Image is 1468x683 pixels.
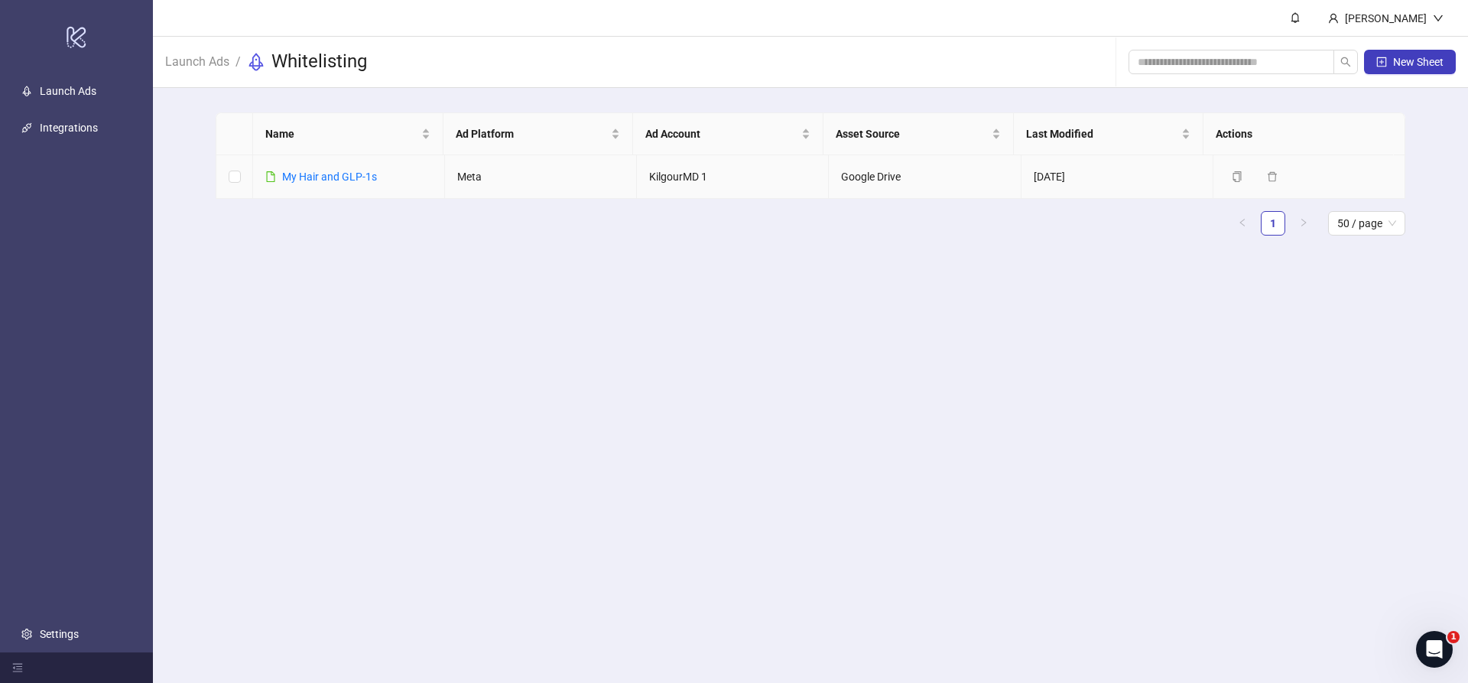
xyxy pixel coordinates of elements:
h3: Whitelisting [271,50,367,74]
li: Previous Page [1230,211,1255,236]
a: Launch Ads [162,52,232,69]
span: menu-fold [12,662,23,673]
span: Ad Account [645,125,798,142]
div: Page Size [1328,211,1405,236]
td: KilgourMD 1 [637,155,829,199]
span: bell [1290,12,1301,23]
th: Last Modified [1014,113,1204,155]
th: Name [253,113,443,155]
a: ​My Hair and GLP-1s [282,171,377,183]
span: user [1328,13,1339,24]
span: copy [1232,171,1242,182]
span: Last Modified [1026,125,1179,142]
a: Launch Ads [40,85,96,97]
a: 1 [1262,212,1284,235]
span: right [1299,218,1308,227]
span: delete [1267,171,1278,182]
th: Ad Platform [443,113,634,155]
th: Actions [1203,113,1394,155]
button: New Sheet [1364,50,1456,74]
span: left [1238,218,1247,227]
span: Ad Platform [456,125,609,142]
iframe: Intercom live chat [1416,631,1453,668]
li: Next Page [1291,211,1316,236]
span: down [1433,13,1444,24]
span: search [1340,57,1351,67]
div: [PERSON_NAME] [1339,10,1433,27]
button: left [1230,211,1255,236]
a: Settings [40,628,79,640]
span: file [265,171,276,182]
td: Google Drive [829,155,1021,199]
button: right [1291,211,1316,236]
span: rocket [247,53,265,71]
li: 1 [1261,211,1285,236]
span: plus-square [1376,57,1387,67]
span: 50 / page [1337,212,1396,235]
li: / [235,50,241,74]
th: Asset Source [823,113,1014,155]
span: New Sheet [1393,56,1444,68]
span: 1 [1447,631,1460,643]
span: Asset Source [836,125,989,142]
span: Name [265,125,418,142]
td: Meta [445,155,637,199]
a: Integrations [40,122,98,134]
td: [DATE] [1021,155,1213,199]
th: Ad Account [633,113,823,155]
